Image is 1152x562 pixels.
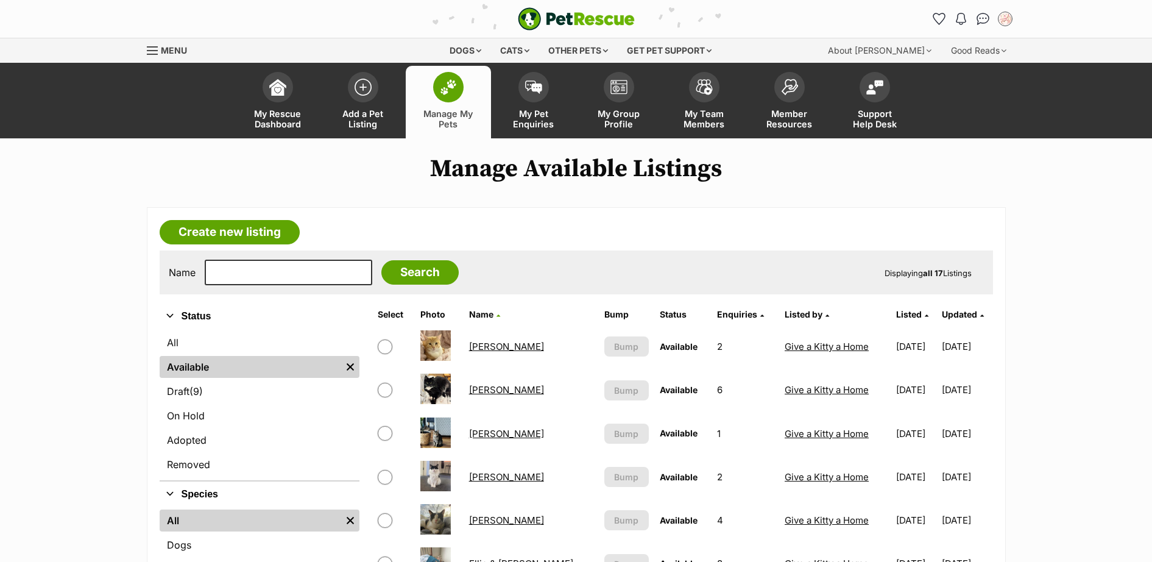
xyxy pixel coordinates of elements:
[891,369,941,411] td: [DATE]
[832,66,917,138] a: Support Help Desk
[160,429,359,451] a: Adopted
[942,309,977,319] span: Updated
[847,108,902,129] span: Support Help Desk
[160,308,359,324] button: Status
[492,38,538,63] div: Cats
[189,384,203,399] span: (9)
[604,467,649,487] button: Bump
[469,309,493,319] span: Name
[660,341,698,352] span: Available
[169,267,196,278] label: Name
[250,108,305,129] span: My Rescue Dashboard
[956,13,966,25] img: notifications-46538b983faf8c2785f20acdc204bb7945ddae34d4c08c2a6579f10ce5e182be.svg
[712,325,779,368] td: 2
[885,268,972,278] span: Displaying Listings
[469,514,544,526] a: [PERSON_NAME]
[160,454,359,475] a: Removed
[160,510,341,532] a: All
[660,515,698,525] span: Available
[604,336,649,357] button: Bump
[160,380,359,402] a: Draft
[614,384,638,397] span: Bump
[381,260,459,285] input: Search
[525,80,542,94] img: pet-enquiries-icon-7e3ad2cf08bfb03b45e93fb7055b45f3efa6380592205ae92323e6603595dc1f.svg
[660,472,698,482] span: Available
[677,108,732,129] span: My Team Members
[469,471,544,483] a: [PERSON_NAME]
[160,220,300,244] a: Create new listing
[610,80,627,94] img: group-profile-icon-3fa3cf56718a62981997c0bc7e787c4b2cf8bcc04b72c1350f741eb67cf2f40e.svg
[785,309,822,319] span: Listed by
[160,405,359,427] a: On Hold
[785,428,869,439] a: Give a Kitty a Home
[160,486,359,502] button: Species
[891,456,941,498] td: [DATE]
[891,325,941,368] td: [DATE]
[161,45,187,55] span: Menu
[660,385,698,395] span: Available
[491,66,576,138] a: My Pet Enquiries
[592,108,646,129] span: My Group Profile
[341,510,359,532] a: Remove filter
[235,66,320,138] a: My Rescue Dashboard
[977,13,989,25] img: chat-41dd97257d64d25036548639549fe6c8038ab92f7586957e7f3b1b290dea8141.svg
[604,380,649,400] button: Bump
[747,66,832,138] a: Member Resources
[614,427,638,440] span: Bump
[160,534,359,556] a: Dogs
[336,108,390,129] span: Add a Pet Listing
[269,79,286,96] img: dashboard-icon-eb2f2d2d3e046f16d808141f083e7271f6b2e854fb5c12c21221c1fb7104beca.svg
[923,268,943,278] strong: all 17
[406,66,491,138] a: Manage My Pets
[660,428,698,438] span: Available
[469,309,500,319] a: Name
[469,428,544,439] a: [PERSON_NAME]
[160,332,359,354] a: All
[373,305,414,324] th: Select
[712,456,779,498] td: 2
[712,369,779,411] td: 6
[320,66,406,138] a: Add a Pet Listing
[866,80,883,94] img: help-desk-icon-fdf02630f3aa405de69fd3d07c3f3aa587a6932b1a1747fa1d2bba05be0121f9.svg
[717,309,757,319] span: translation missing: en.admin.listings.index.attributes.enquiries
[819,38,940,63] div: About [PERSON_NAME]
[518,7,635,30] img: logo-e224e6f780fb5917bec1dbf3a21bbac754714ae5b6737aabdf751b685950b380.svg
[781,79,798,95] img: member-resources-icon-8e73f808a243e03378d46382f2149f9095a855e16c252ad45f914b54edf8863c.svg
[995,9,1015,29] button: My account
[540,38,617,63] div: Other pets
[942,499,991,541] td: [DATE]
[655,305,711,324] th: Status
[942,413,991,455] td: [DATE]
[952,9,971,29] button: Notifications
[160,329,359,480] div: Status
[785,341,869,352] a: Give a Kitty a Home
[576,66,662,138] a: My Group Profile
[999,13,1011,25] img: Give a Kitty a Home profile pic
[785,384,869,396] a: Give a Kitty a Home
[614,514,638,527] span: Bump
[415,305,463,324] th: Photo
[942,369,991,411] td: [DATE]
[974,9,993,29] a: Conversations
[147,38,196,60] a: Menu
[604,424,649,444] button: Bump
[930,9,1015,29] ul: Account quick links
[355,79,372,96] img: add-pet-listing-icon-0afa8454b4691262ce3f59096e99ab1cd57d4a30225e0717b998d2c9b9846f56.svg
[785,309,829,319] a: Listed by
[942,309,984,319] a: Updated
[696,79,713,95] img: team-members-icon-5396bd8760b3fe7c0b43da4ab00e1e3bb1a5d9ba89233759b79545d2d3fc5d0d.svg
[942,38,1015,63] div: Good Reads
[891,413,941,455] td: [DATE]
[469,341,544,352] a: [PERSON_NAME]
[896,309,928,319] a: Listed
[441,38,490,63] div: Dogs
[518,7,635,30] a: PetRescue
[614,471,638,483] span: Bump
[712,413,779,455] td: 1
[712,499,779,541] td: 4
[506,108,561,129] span: My Pet Enquiries
[160,356,341,378] a: Available
[421,108,476,129] span: Manage My Pets
[717,309,764,319] a: Enquiries
[341,356,359,378] a: Remove filter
